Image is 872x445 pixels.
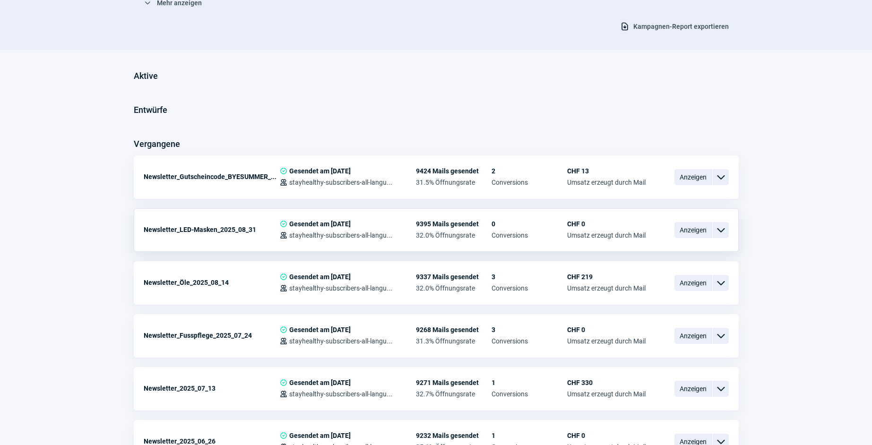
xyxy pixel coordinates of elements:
span: Kampagnen-Report exportieren [633,19,729,34]
div: Newsletter_2025_07_13 [144,379,280,398]
span: Umsatz erzeugt durch Mail [567,390,646,398]
span: Anzeigen [674,222,712,238]
span: stayhealthy-subscribers-all-langu... [289,179,392,186]
span: 32.7% Öffnungsrate [416,390,492,398]
div: Newsletter_Fusspflege_2025_07_24 [144,326,280,345]
span: Conversions [492,390,567,398]
span: Conversions [492,337,567,345]
span: 2 [492,167,567,175]
span: Gesendet am [DATE] [289,273,351,281]
span: Gesendet am [DATE] [289,326,351,334]
span: stayhealthy-subscribers-all-langu... [289,390,392,398]
span: Umsatz erzeugt durch Mail [567,231,646,239]
span: Gesendet am [DATE] [289,432,351,439]
span: 9424 Mails gesendet [416,167,492,175]
span: stayhealthy-subscribers-all-langu... [289,337,392,345]
span: CHF 0 [567,432,646,439]
h3: Vergangene [134,137,180,152]
span: Gesendet am [DATE] [289,167,351,175]
span: CHF 330 [567,379,646,386]
span: 3 [492,273,567,281]
span: 9232 Mails gesendet [416,432,492,439]
span: Conversions [492,179,567,186]
span: 31.3% Öffnungsrate [416,337,492,345]
span: Anzeigen [674,328,712,344]
span: 9271 Mails gesendet [416,379,492,386]
div: Newsletter_Gutscheincode_BYESUMMER_... [144,167,280,186]
span: CHF 219 [567,273,646,281]
span: stayhealthy-subscribers-all-langu... [289,231,392,239]
span: CHF 0 [567,220,646,228]
button: Kampagnen-Report exportieren [610,18,739,34]
h3: Aktive [134,68,158,84]
span: Anzeigen [674,381,712,397]
div: Newsletter_Öle_2025_08_14 [144,273,280,292]
span: Anzeigen [674,169,712,185]
span: Conversions [492,231,567,239]
span: stayhealthy-subscribers-all-langu... [289,284,392,292]
span: 32.0% Öffnungsrate [416,284,492,292]
span: Anzeigen [674,275,712,291]
span: 9337 Mails gesendet [416,273,492,281]
span: 31.5% Öffnungsrate [416,179,492,186]
span: 9268 Mails gesendet [416,326,492,334]
span: 1 [492,379,567,386]
span: 3 [492,326,567,334]
span: CHF 13 [567,167,646,175]
span: 9395 Mails gesendet [416,220,492,228]
div: Newsletter_LED-Masken_2025_08_31 [144,220,280,239]
span: Gesendet am [DATE] [289,379,351,386]
span: Conversions [492,284,567,292]
span: Umsatz erzeugt durch Mail [567,337,646,345]
span: Umsatz erzeugt durch Mail [567,179,646,186]
span: 0 [492,220,567,228]
span: Umsatz erzeugt durch Mail [567,284,646,292]
span: 32.0% Öffnungsrate [416,231,492,239]
h3: Entwürfe [134,103,167,118]
span: Gesendet am [DATE] [289,220,351,228]
span: CHF 0 [567,326,646,334]
span: 1 [492,432,567,439]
